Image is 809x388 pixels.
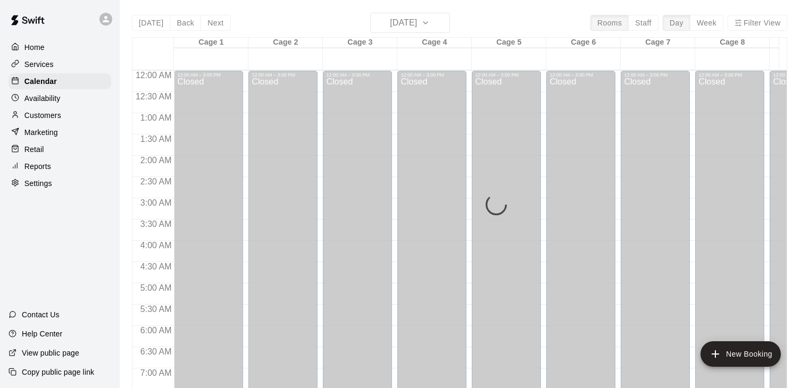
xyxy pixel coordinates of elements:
[138,326,174,335] span: 6:00 AM
[9,124,111,140] a: Marketing
[24,144,44,155] p: Retail
[401,72,463,78] div: 12:00 AM – 3:00 PM
[700,341,781,367] button: add
[174,38,248,48] div: Cage 1
[22,309,60,320] p: Contact Us
[138,198,174,207] span: 3:00 AM
[248,38,323,48] div: Cage 2
[546,38,621,48] div: Cage 6
[549,72,612,78] div: 12:00 AM – 3:00 PM
[24,59,54,70] p: Services
[397,38,472,48] div: Cage 4
[621,38,695,48] div: Cage 7
[133,92,174,101] span: 12:30 AM
[24,42,45,53] p: Home
[472,38,546,48] div: Cage 5
[138,156,174,165] span: 2:00 AM
[138,283,174,292] span: 5:00 AM
[9,158,111,174] a: Reports
[9,56,111,72] a: Services
[24,127,58,138] p: Marketing
[22,367,94,377] p: Copy public page link
[22,348,79,358] p: View public page
[24,76,57,87] p: Calendar
[326,72,389,78] div: 12:00 AM – 3:00 PM
[133,71,174,80] span: 12:00 AM
[9,175,111,191] a: Settings
[24,161,51,172] p: Reports
[9,39,111,55] a: Home
[624,72,687,78] div: 12:00 AM – 3:00 PM
[24,110,61,121] p: Customers
[698,72,761,78] div: 12:00 AM – 3:00 PM
[24,178,52,189] p: Settings
[138,241,174,250] span: 4:00 AM
[695,38,770,48] div: Cage 8
[138,177,174,186] span: 2:30 AM
[24,93,61,104] p: Availability
[252,72,314,78] div: 12:00 AM – 3:00 PM
[9,73,111,89] a: Calendar
[138,262,174,271] span: 4:30 AM
[9,107,111,123] a: Customers
[138,347,174,356] span: 6:30 AM
[138,220,174,229] span: 3:30 AM
[475,72,538,78] div: 12:00 AM – 3:00 PM
[138,113,174,122] span: 1:00 AM
[138,368,174,377] span: 7:00 AM
[138,134,174,144] span: 1:30 AM
[323,38,397,48] div: Cage 3
[177,72,240,78] div: 12:00 AM – 3:00 PM
[9,90,111,106] a: Availability
[138,305,174,314] span: 5:30 AM
[9,141,111,157] a: Retail
[22,328,62,339] p: Help Center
